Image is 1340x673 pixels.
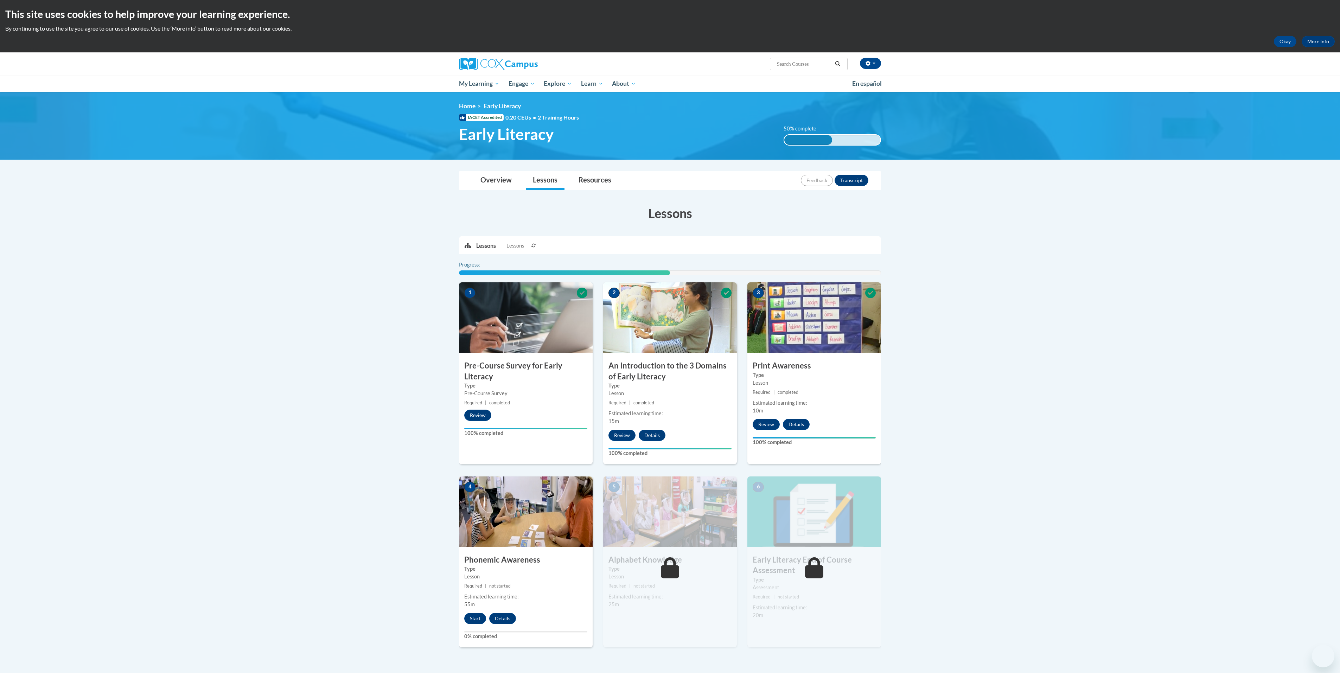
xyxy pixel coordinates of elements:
h3: Early Literacy End of Course Assessment [747,555,881,576]
span: 55m [464,601,475,607]
p: Lessons [476,242,496,250]
button: Start [464,613,486,624]
h3: An Introduction to the 3 Domains of Early Literacy [603,360,737,382]
input: Search Courses [776,60,832,68]
p: By continuing to use the site you agree to our use of cookies. Use the ‘More info’ button to read... [5,25,1335,32]
span: 10m [753,408,763,414]
span: Required [464,583,482,589]
h3: Print Awareness [747,360,881,371]
iframe: Button to launch messaging window [1312,645,1334,667]
h3: Pre-Course Survey for Early Literacy [459,360,593,382]
label: 100% completed [608,449,732,457]
a: Lessons [526,171,564,190]
h3: Phonemic Awareness [459,555,593,565]
div: Main menu [448,76,892,92]
div: Assessment [753,584,876,591]
button: Details [783,419,810,430]
span: Lessons [506,242,524,250]
a: Home [459,102,476,110]
h3: Alphabet Knowledge [603,555,737,565]
div: Lesson [608,390,732,397]
span: not started [489,583,511,589]
a: About [608,76,641,92]
a: Explore [539,76,576,92]
div: Estimated learning time: [753,399,876,407]
a: Cox Campus [459,58,593,70]
button: Review [608,430,636,441]
img: Cox Campus [459,58,538,70]
span: About [612,79,636,88]
span: IACET Accredited [459,114,504,121]
span: • [533,114,536,121]
span: | [485,400,486,405]
label: 100% completed [753,438,876,446]
button: Okay [1274,36,1296,47]
img: Course Image [459,282,593,353]
div: Estimated learning time: [753,604,876,611]
span: En español [852,80,882,87]
span: Engage [509,79,535,88]
button: Details [639,430,665,441]
h3: Lessons [459,204,881,222]
a: More Info [1302,36,1335,47]
label: Type [464,382,587,390]
button: Search [832,60,843,68]
span: | [773,594,775,600]
button: Review [464,410,491,421]
span: Required [753,390,771,395]
span: 20m [753,612,763,618]
label: Progress: [459,261,499,269]
label: Type [608,382,732,390]
img: Course Image [747,282,881,353]
span: My Learning [459,79,499,88]
button: Feedback [801,175,833,186]
div: Lesson [464,573,587,581]
button: Details [489,613,516,624]
span: Required [464,400,482,405]
label: 100% completed [464,429,587,437]
a: En español [848,76,886,91]
span: 2 Training Hours [538,114,579,121]
span: 0.20 CEUs [505,114,538,121]
img: Course Image [603,282,737,353]
label: Type [753,576,876,584]
span: Required [608,400,626,405]
div: Pre-Course Survey [464,390,587,397]
span: 1 [464,288,476,298]
button: Review [753,419,780,430]
div: Your progress [464,428,587,429]
label: 50% complete [784,125,824,133]
img: Course Image [459,476,593,547]
span: Early Literacy [484,102,521,110]
label: Type [464,565,587,573]
span: completed [489,400,510,405]
span: 5 [608,482,620,492]
span: Explore [544,79,572,88]
span: completed [633,400,654,405]
a: Overview [473,171,519,190]
a: Resources [572,171,618,190]
span: 25m [608,601,619,607]
span: 2 [608,288,620,298]
button: Transcript [835,175,868,186]
label: 0% completed [464,633,587,640]
span: 4 [464,482,476,492]
span: Required [753,594,771,600]
span: 3 [753,288,764,298]
span: | [629,400,631,405]
a: My Learning [454,76,504,92]
label: Type [753,371,876,379]
span: | [773,390,775,395]
span: | [485,583,486,589]
span: not started [633,583,655,589]
span: 6 [753,482,764,492]
a: Engage [504,76,540,92]
button: Account Settings [860,58,881,69]
div: Estimated learning time: [608,593,732,601]
div: Lesson [753,379,876,387]
span: not started [778,594,799,600]
span: 15m [608,418,619,424]
div: 50% complete [784,135,832,145]
span: Required [608,583,626,589]
span: | [629,583,631,589]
